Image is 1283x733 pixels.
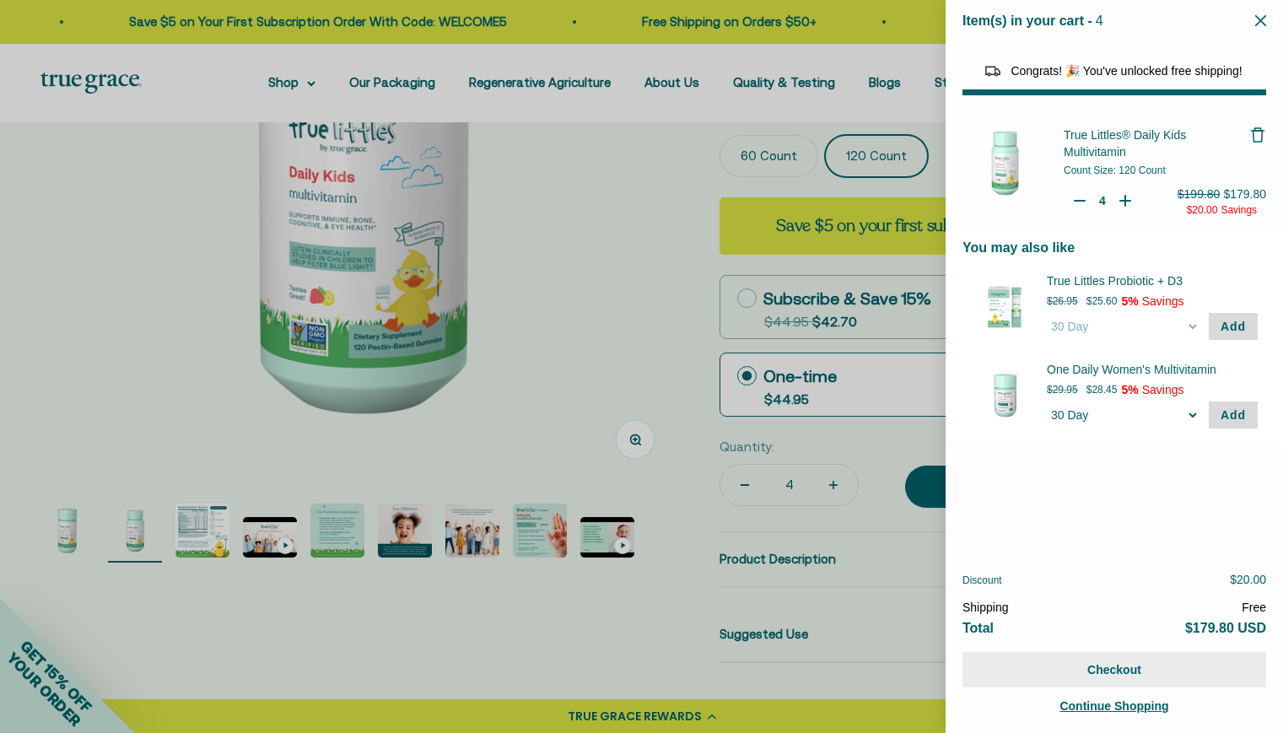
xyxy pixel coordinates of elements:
span: Shipping [962,601,1009,614]
span: $199.80 [1178,187,1221,201]
p: $28.45 [1086,381,1118,398]
div: One Daily Women's Multivitamin [1047,361,1258,378]
img: 30 Day [971,361,1038,428]
span: Discount [962,574,1002,586]
p: $25.60 [1086,293,1118,310]
span: One Daily Women's Multivitamin [1047,361,1237,378]
span: $179.80 [1223,187,1266,201]
input: Quantity for True Littles® Daily Kids Multivitamin [1094,192,1111,209]
span: $179.80 USD [1185,621,1266,635]
span: 5% [1121,294,1138,308]
span: 4 [1096,13,1103,28]
img: Reward bar icon image [983,61,1003,81]
p: $29.95 [1047,381,1078,398]
span: Savings [1221,204,1257,216]
a: Continue Shopping [962,696,1266,716]
span: Add [1221,408,1246,422]
img: True Littles® Daily Kids Multivitamin - 120 Count [962,121,1047,205]
button: Remove True Littles® Daily Kids Multivitamin [1249,127,1266,143]
span: You may also like [962,240,1075,255]
span: Congrats! 🎉 You've unlocked free shipping! [1011,64,1242,78]
img: 30 Day [971,272,1038,340]
span: 5% [1121,383,1138,396]
p: $26.95 [1047,293,1078,310]
span: $20.00 [1230,573,1266,586]
span: True Littles® Daily Kids Multivitamin [1064,128,1186,159]
span: Count Size: 120 Count [1064,164,1166,176]
button: Add [1209,313,1258,340]
span: Savings [1142,294,1184,308]
a: True Littles® Daily Kids Multivitamin [1064,127,1249,160]
span: Free [1242,601,1266,614]
span: Item(s) in your cart - [962,13,1092,28]
span: $20.00 [1187,204,1218,216]
button: Add [1209,402,1258,428]
button: Checkout [962,652,1266,687]
span: Continue Shopping [1059,699,1168,713]
button: Close [1255,13,1266,29]
span: Add [1221,320,1246,333]
span: Savings [1142,383,1184,396]
span: Total [962,621,994,635]
span: True Littles Probiotic + D3 [1047,272,1237,289]
div: True Littles Probiotic + D3 [1047,272,1258,289]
